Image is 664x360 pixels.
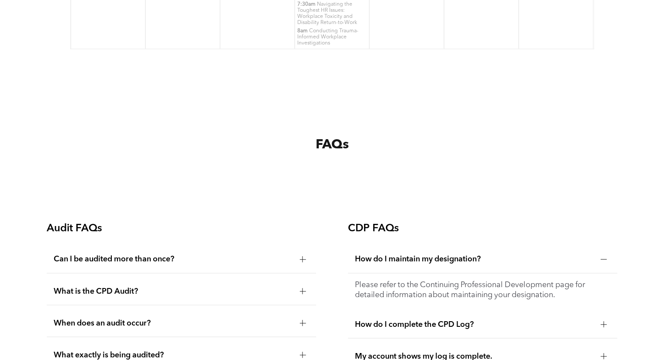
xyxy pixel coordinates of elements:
span: Navigating the Toughest HR Issues: Workplace Toxicity and Disability Return-to-Work [297,2,357,25]
span: What is the CPD Audit? [54,286,292,296]
p: Please refer to the Continuing Professional Development page for detailed information about maint... [355,280,610,299]
span: Audit FAQs [47,223,102,234]
span: When does an audit occur? [54,318,292,328]
span: What exactly is being audited? [54,350,292,360]
span: Conducting Trauma-Informed Workplace Investigations [297,28,358,46]
span: How do I maintain my designation? [355,254,594,264]
span: 7:30am [297,1,316,7]
span: CDP FAQs [348,223,399,234]
span: How do I complete the CPD Log? [355,319,594,329]
span: Can I be audited more than once? [54,254,292,264]
span: 8am [297,28,308,34]
span: FAQs [315,138,348,151]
